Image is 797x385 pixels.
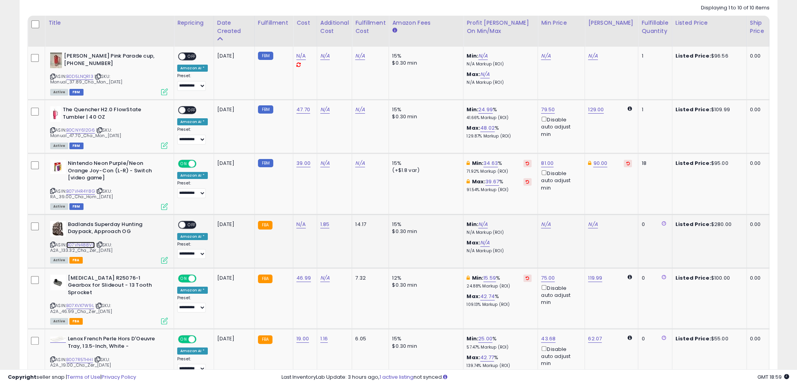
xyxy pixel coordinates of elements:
[467,221,478,228] b: Min:
[50,203,68,210] span: All listings currently available for purchase on Amazon
[50,221,66,237] img: 51e-FbvMRfL._SL40_.jpg
[641,221,666,228] div: 0
[355,275,383,282] div: 7.32
[320,274,330,282] a: N/A
[177,118,208,125] div: Amazon AI *
[641,275,666,282] div: 0
[177,172,208,179] div: Amazon AI *
[355,106,365,114] a: N/A
[467,284,532,289] p: 24.88% Markup (ROI)
[69,318,83,325] span: FBA
[66,127,95,134] a: B0CNY612G6
[50,160,66,174] img: 411MmYwjQ5L._SL40_.jpg
[467,115,532,121] p: 41.66% Markup (ROI)
[467,106,532,121] div: %
[675,221,741,228] div: $280.00
[392,221,457,228] div: 15%
[467,179,470,184] i: This overrides the store level max markup for this listing
[467,178,532,193] div: %
[102,373,136,381] a: Privacy Policy
[480,70,490,78] a: N/A
[68,221,163,237] b: Badlands Superday Hunting Daypack, Approach OG
[750,19,766,35] div: Ship Price
[320,335,328,343] a: 1.16
[675,221,711,228] b: Listed Price:
[50,242,113,253] span: | SKU: A2A_133.32_Cha_Zer_[DATE]
[177,242,208,259] div: Preset:
[478,221,488,228] a: N/A
[480,354,494,362] a: 42.77
[8,374,136,381] div: seller snap | |
[467,239,480,246] b: Max:
[195,161,208,167] span: OFF
[258,221,272,230] small: FBA
[588,221,597,228] a: N/A
[588,106,604,114] a: 129.00
[217,221,249,228] div: [DATE]
[480,124,495,132] a: 48.02
[296,52,306,60] a: N/A
[750,52,763,60] div: 0.00
[588,161,591,166] i: This overrides the store level Dynamic Max Price for this listing
[588,274,602,282] a: 119.99
[641,335,666,342] div: 0
[392,228,457,235] div: $0.30 min
[467,169,532,174] p: 71.92% Markup (ROI)
[50,73,123,85] span: | SKU: Manual_37.89_Cha_Man_[DATE]
[588,52,597,60] a: N/A
[467,187,532,193] p: 91.54% Markup (ROI)
[478,52,488,60] a: N/A
[467,293,480,300] b: Max:
[177,73,208,91] div: Preset:
[467,52,478,60] b: Min:
[258,105,273,114] small: FBM
[48,19,171,27] div: Title
[50,221,168,263] div: ASIN:
[480,239,490,247] a: N/A
[750,335,763,342] div: 0.00
[541,221,550,228] a: N/A
[675,275,741,282] div: $100.00
[50,335,168,377] div: ASIN:
[541,52,550,60] a: N/A
[296,106,310,114] a: 47.70
[750,160,763,167] div: 0.00
[750,221,763,228] div: 0.00
[258,275,272,283] small: FBA
[467,302,532,307] p: 109.13% Markup (ROI)
[258,335,272,344] small: FBA
[69,89,84,96] span: FBM
[258,52,273,60] small: FBM
[258,19,290,27] div: Fulfillment
[64,52,159,69] b: [PERSON_NAME] Pink Parade cup, [PHONE_NUMBER]
[675,335,711,342] b: Listed Price:
[296,221,306,228] a: N/A
[320,106,330,114] a: N/A
[217,160,249,167] div: [DATE]
[50,143,68,149] span: All listings currently available for purchase on Amazon
[179,275,189,282] span: ON
[195,275,208,282] span: OFF
[355,221,383,228] div: 14.17
[177,65,208,72] div: Amazon AI *
[467,70,480,78] b: Max:
[472,159,483,167] b: Min:
[392,52,457,60] div: 15%
[467,124,480,132] b: Max:
[467,354,532,369] div: %
[69,143,84,149] span: FBM
[50,275,168,324] div: ASIN:
[50,160,168,209] div: ASIN:
[50,275,66,290] img: 318cYLWA6QL._SL40_.jpg
[320,221,330,228] a: 1.85
[541,115,579,138] div: Disable auto adjust min
[296,19,314,27] div: Cost
[258,159,273,167] small: FBM
[50,257,68,264] span: All listings currently available for purchase on Amazon
[392,27,397,34] small: Amazon Fees.
[177,19,211,27] div: Repricing
[296,274,311,282] a: 46.99
[478,106,493,114] a: 24.99
[217,106,249,113] div: [DATE]
[675,106,741,113] div: $109.99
